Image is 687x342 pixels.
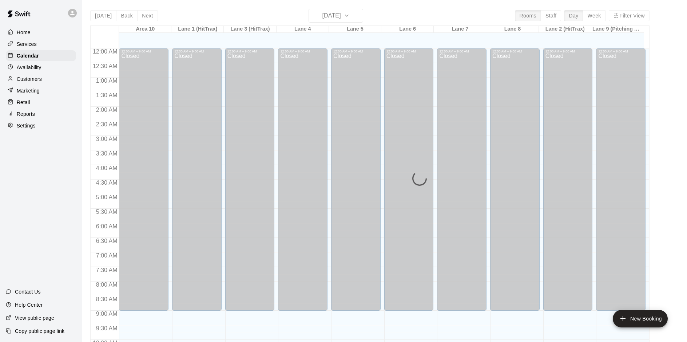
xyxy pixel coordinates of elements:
[174,50,219,53] div: 12:00 AM – 9:00 AM
[94,325,119,331] span: 9:30 AM
[6,62,76,73] a: Availability
[225,48,275,311] div: 12:00 AM – 9:00 AM: Closed
[277,26,329,33] div: Lane 4
[386,53,432,313] div: Closed
[119,26,171,33] div: Area 10
[224,26,276,33] div: Lane 3 (HitTrax)
[17,52,39,59] p: Calendar
[174,53,219,313] div: Closed
[6,50,76,61] a: Calendar
[121,50,166,53] div: 12:00 AM – 9:00 AM
[17,40,37,48] p: Services
[439,50,484,53] div: 12:00 AM – 9:00 AM
[94,165,119,171] span: 4:00 AM
[94,180,119,186] span: 4:30 AM
[94,223,119,229] span: 6:00 AM
[333,50,378,53] div: 12:00 AM – 9:00 AM
[381,26,434,33] div: Lane 6
[437,48,487,311] div: 12:00 AM – 9:00 AM: Closed
[280,50,325,53] div: 12:00 AM – 9:00 AM
[121,53,166,313] div: Closed
[333,53,378,313] div: Closed
[278,48,327,311] div: 12:00 AM – 9:00 AM: Closed
[15,327,64,335] p: Copy public page link
[6,85,76,96] a: Marketing
[439,53,484,313] div: Closed
[17,110,35,118] p: Reports
[15,301,43,308] p: Help Center
[94,150,119,157] span: 3:30 AM
[6,120,76,131] a: Settings
[94,282,119,288] span: 8:00 AM
[598,53,643,313] div: Closed
[94,238,119,244] span: 6:30 AM
[6,109,76,119] a: Reports
[492,53,537,313] div: Closed
[17,122,36,129] p: Settings
[91,63,119,69] span: 12:30 AM
[591,26,644,33] div: Lane 9 (Pitching Area)
[91,48,119,55] span: 12:00 AM
[94,107,119,113] span: 2:00 AM
[94,252,119,259] span: 7:00 AM
[613,310,668,327] button: add
[329,26,381,33] div: Lane 5
[94,92,119,98] span: 1:30 AM
[17,29,31,36] p: Home
[94,267,119,273] span: 7:30 AM
[492,50,537,53] div: 12:00 AM – 9:00 AM
[386,50,432,53] div: 12:00 AM – 9:00 AM
[94,296,119,302] span: 8:30 AM
[486,26,539,33] div: Lane 8
[596,48,646,311] div: 12:00 AM – 9:00 AM: Closed
[17,64,41,71] p: Availability
[331,48,381,311] div: 12:00 AM – 9:00 AM: Closed
[227,50,273,53] div: 12:00 AM – 9:00 AM
[434,26,486,33] div: Lane 7
[6,27,76,38] a: Home
[384,48,434,311] div: 12:00 AM – 9:00 AM: Closed
[545,53,591,313] div: Closed
[280,53,325,313] div: Closed
[15,288,41,295] p: Contact Us
[172,48,222,311] div: 12:00 AM – 9:00 AM: Closed
[545,50,591,53] div: 12:00 AM – 9:00 AM
[543,48,593,311] div: 12:00 AM – 9:00 AM: Closed
[94,78,119,84] span: 1:00 AM
[17,75,42,83] p: Customers
[17,87,40,94] p: Marketing
[539,26,591,33] div: Lane 2 (HitTrax)
[17,99,30,106] p: Retail
[119,48,168,311] div: 12:00 AM – 9:00 AM: Closed
[598,50,643,53] div: 12:00 AM – 9:00 AM
[15,314,54,322] p: View public page
[6,74,76,84] a: Customers
[94,136,119,142] span: 3:00 AM
[94,121,119,127] span: 2:30 AM
[171,26,224,33] div: Lane 1 (HitTrax)
[6,39,76,50] a: Services
[94,311,119,317] span: 9:00 AM
[6,97,76,108] a: Retail
[94,194,119,200] span: 5:00 AM
[490,48,540,311] div: 12:00 AM – 9:00 AM: Closed
[227,53,273,313] div: Closed
[94,209,119,215] span: 5:30 AM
